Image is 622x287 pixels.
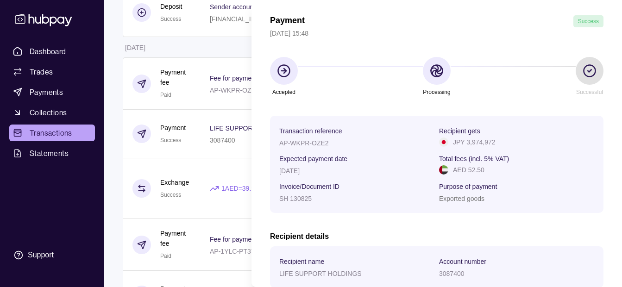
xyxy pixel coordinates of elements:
[423,87,450,97] p: Processing
[270,28,603,38] p: [DATE] 15:48
[279,183,339,190] p: Invoice/Document ID
[439,155,509,162] p: Total fees (incl. 5% VAT)
[272,87,295,97] p: Accepted
[439,270,465,277] p: 3087400
[270,15,305,27] h1: Payment
[279,127,342,135] p: Transaction reference
[439,165,448,175] img: ae
[439,195,484,202] p: Exported goods
[576,87,603,97] p: Successful
[279,139,329,147] p: AP-WKPR-OZE2
[439,127,480,135] p: Recipient gets
[270,231,603,242] h2: Recipient details
[279,167,300,175] p: [DATE]
[279,258,324,265] p: Recipient name
[279,270,362,277] p: LIFE SUPPORT HOLDINGS
[439,258,486,265] p: Account number
[439,183,497,190] p: Purpose of payment
[453,137,496,147] p: JPY 3,974,972
[453,165,484,175] p: AED 52.50
[439,137,448,147] img: jp
[279,155,347,162] p: Expected payment date
[279,195,312,202] p: SH 130825
[578,18,599,25] span: Success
